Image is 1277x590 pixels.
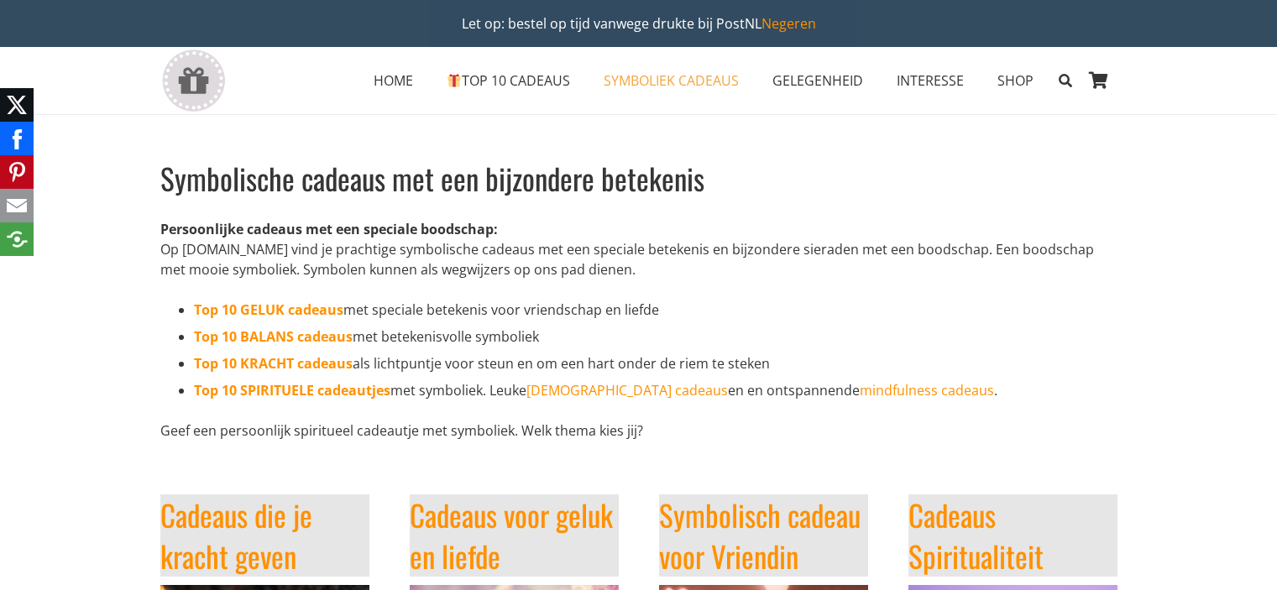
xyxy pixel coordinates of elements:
[659,493,861,577] a: Symbolisch cadeau voor Vriendin
[410,493,613,577] a: Cadeaus voor geluk en liefde
[1050,60,1080,102] a: Zoeken
[880,60,981,102] a: INTERESSEINTERESSE Menu
[160,158,1117,199] h1: Symbolische cadeaus met een bijzondere betekenis
[160,493,312,577] a: Cadeaus die je kracht geven
[194,300,1117,320] li: met speciale betekenis voor vriendschap en liefde
[1081,47,1117,114] a: Winkelwagen
[160,219,1117,279] p: Op [DOMAIN_NAME] vind je prachtige symbolische cadeaus met een speciale betekenis en bijzondere s...
[194,354,353,373] a: Top 10 KRACHT cadeaus
[374,71,413,90] span: HOME
[604,71,739,90] span: SYMBOLIEK CADEAUS
[160,50,227,112] a: gift-box-icon-grey-inspirerendwinkelen
[447,74,461,87] img: 🎁
[194,380,1117,400] li: met symboliek. Leuke en en ontspannende .
[447,71,570,90] span: TOP 10 CADEAUS
[908,493,1044,577] a: Cadeaus Spiritualiteit
[194,326,1117,347] li: met betekenisvolle symboliek
[526,381,728,399] a: [DEMOGRAPHIC_DATA] cadeaus
[160,420,1117,441] p: Geef een persoonlijk spiritueel cadeautje met symboliek. Welk thema kies jij?
[981,60,1050,102] a: SHOPSHOP Menu
[357,60,430,102] a: HOMEHOME Menu
[587,60,756,102] a: SYMBOLIEK CADEAUSSYMBOLIEK CADEAUS Menu
[756,60,880,102] a: GELEGENHEIDGELEGENHEID Menu
[897,71,964,90] span: INTERESSE
[194,300,343,319] a: Top 10 GELUK cadeaus
[194,327,353,346] a: Top 10 BALANS cadeaus
[997,71,1034,90] span: SHOP
[860,381,994,399] a: mindfulness cadeaus
[772,71,863,90] span: GELEGENHEID
[761,14,816,33] a: Negeren
[160,220,498,238] strong: Persoonlijke cadeaus met een speciale boodschap:
[430,60,587,102] a: 🎁TOP 10 CADEAUS🎁 TOP 10 CADEAUS Menu
[194,381,390,399] a: Top 10 SPIRITUELE cadeautjes
[194,353,1117,373] li: als lichtpuntje voor steun en om een hart onder de riem te steken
